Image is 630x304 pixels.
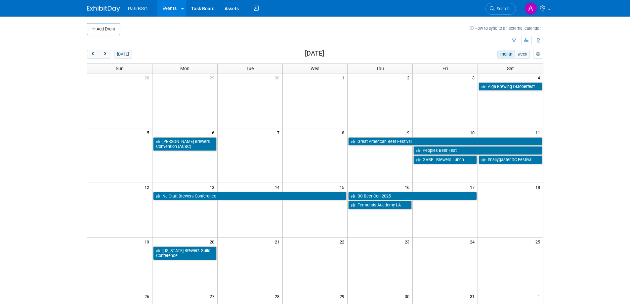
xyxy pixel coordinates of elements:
a: Alga Brewing Oktoberfest [479,82,542,91]
button: myCustomButton [533,50,543,59]
span: 17 [469,183,478,191]
button: week [515,50,530,59]
span: 30 [274,73,282,82]
a: Fermentis Academy LA [348,201,412,209]
span: 15 [339,183,347,191]
span: 8 [341,128,347,137]
a: Snallygaster DC Festival [479,155,542,164]
span: 30 [404,292,412,300]
a: [US_STATE] Brewers Guild Conference [153,246,217,260]
span: Sun [116,66,124,71]
span: 7 [276,128,282,137]
span: 3 [472,73,478,82]
span: Fri [442,66,448,71]
span: 2 [406,73,412,82]
a: [PERSON_NAME] Brewers Convention (ACBC) [153,137,217,151]
span: RahrBSG [128,6,148,11]
span: 25 [535,238,543,246]
a: Great American Beer Festival [348,137,542,146]
button: prev [87,50,99,59]
a: Search [485,3,516,15]
span: 11 [535,128,543,137]
span: 26 [144,292,152,300]
i: Personalize Calendar [536,52,540,57]
span: 29 [339,292,347,300]
span: 23 [404,238,412,246]
span: Sat [507,66,514,71]
a: How to sync to an external calendar... [470,26,543,31]
span: 1 [341,73,347,82]
span: Mon [180,66,189,71]
span: 13 [209,183,217,191]
img: Anna-Lisa Brewer [525,2,537,15]
span: 27 [209,292,217,300]
button: next [99,50,111,59]
span: Thu [376,66,384,71]
span: 22 [339,238,347,246]
span: 31 [469,292,478,300]
span: 1 [537,292,543,300]
h2: [DATE] [305,50,324,57]
span: 10 [469,128,478,137]
span: Tue [246,66,254,71]
span: 16 [404,183,412,191]
span: 19 [144,238,152,246]
span: 18 [535,183,543,191]
span: Search [494,6,510,11]
span: 9 [406,128,412,137]
span: 28 [144,73,152,82]
a: BC Beer Con 2025 [348,192,477,200]
span: 5 [146,128,152,137]
img: ExhibitDay [87,6,120,12]
span: 6 [211,128,217,137]
a: NJ Craft Brewers Conference [153,192,347,200]
span: 24 [469,238,478,246]
span: 29 [209,73,217,82]
a: GABF - Brewers Lunch [413,155,477,164]
a: Peoples Beer Fest [413,146,542,155]
button: month [497,50,515,59]
span: Wed [311,66,319,71]
span: 14 [274,183,282,191]
span: 4 [537,73,543,82]
button: Add Event [87,23,120,35]
span: 12 [144,183,152,191]
span: 28 [274,292,282,300]
span: 21 [274,238,282,246]
span: 20 [209,238,217,246]
button: [DATE] [114,50,132,59]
